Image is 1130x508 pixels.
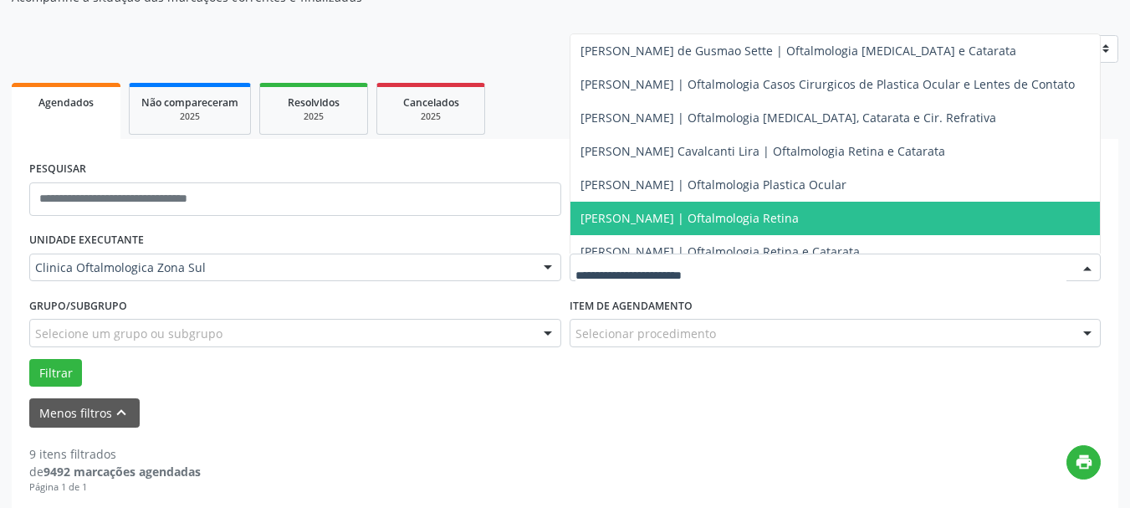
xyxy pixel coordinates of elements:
[29,228,144,254] label: UNIDADE EXECUTANTE
[389,110,473,123] div: 2025
[580,110,996,126] span: [PERSON_NAME] | Oftalmologia [MEDICAL_DATA], Catarata e Cir. Refrativa
[1066,445,1101,480] button: print
[29,463,201,480] div: de
[580,143,945,159] span: [PERSON_NAME] Cavalcanti Lira | Oftalmologia Retina e Catarata
[1075,453,1093,471] i: print
[288,95,340,110] span: Resolvidos
[580,177,846,192] span: [PERSON_NAME] | Oftalmologia Plastica Ocular
[580,244,860,259] span: [PERSON_NAME] | Oftalmologia Retina e Catarata
[35,325,222,342] span: Selecione um grupo ou subgrupo
[570,293,693,319] label: Item de agendamento
[580,43,1016,59] span: [PERSON_NAME] de Gusmao Sette | Oftalmologia [MEDICAL_DATA] e Catarata
[29,445,201,463] div: 9 itens filtrados
[29,359,82,387] button: Filtrar
[575,325,716,342] span: Selecionar procedimento
[272,110,355,123] div: 2025
[141,110,238,123] div: 2025
[35,259,527,276] span: Clinica Oftalmologica Zona Sul
[112,403,130,422] i: keyboard_arrow_up
[580,76,1075,92] span: [PERSON_NAME] | Oftalmologia Casos Cirurgicos de Plastica Ocular e Lentes de Contato
[141,95,238,110] span: Não compareceram
[580,210,799,226] span: [PERSON_NAME] | Oftalmologia Retina
[38,95,94,110] span: Agendados
[403,95,459,110] span: Cancelados
[29,157,86,182] label: PESQUISAR
[29,293,127,319] label: Grupo/Subgrupo
[29,480,201,495] div: Página 1 de 1
[29,398,140,428] button: Menos filtroskeyboard_arrow_up
[43,464,201,480] strong: 9492 marcações agendadas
